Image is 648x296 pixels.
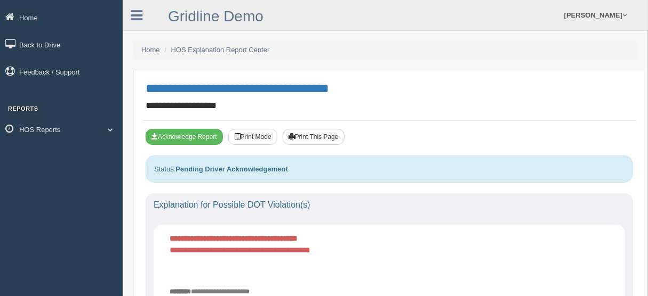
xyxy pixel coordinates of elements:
[146,193,633,217] div: Explanation for Possible DOT Violation(s)
[168,8,263,24] a: Gridline Demo
[146,155,633,183] div: Status:
[171,46,270,54] a: HOS Explanation Report Center
[146,129,223,145] button: Acknowledge Receipt
[175,165,287,173] strong: Pending Driver Acknowledgement
[228,129,277,145] button: Print Mode
[283,129,345,145] button: Print This Page
[141,46,160,54] a: Home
